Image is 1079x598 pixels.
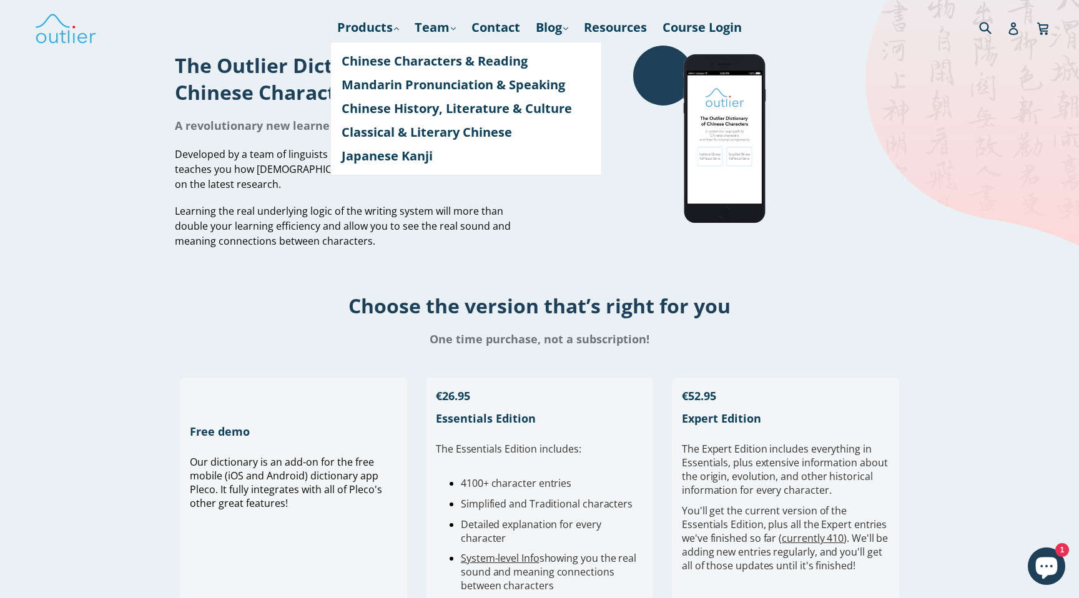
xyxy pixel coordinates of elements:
[530,16,574,39] a: Blog
[656,16,748,39] a: Course Login
[461,476,571,490] span: 4100+ character entries
[1024,547,1069,588] inbox-online-store-chat: Shopify online store chat
[175,147,527,191] span: Developed by a team of linguists and expert teachers, our dictionary teaches you how [DEMOGRAPHIC...
[436,442,581,456] span: The Essentials Edition includes:
[682,442,887,497] span: verything in Essentials, plus extensive information about the origin, evolution, and other histor...
[342,120,591,144] a: Classical & Literary Chinese
[461,551,636,592] span: showing you the real sound and meaning connections between characters
[342,49,591,73] a: Chinese Characters & Reading
[682,388,716,403] span: €52.95
[331,16,405,39] a: Products
[175,52,530,105] h1: The Outlier Dictionary of Chinese Characters
[782,531,844,545] a: currently 410
[465,16,526,39] a: Contact
[175,118,530,133] h1: A revolutionary new learners' dictionary for Pleco!
[578,16,653,39] a: Resources
[682,442,817,456] span: The Expert Edition includes e
[461,551,539,565] a: System-level Info
[190,455,382,510] span: Our dictionary is an add-on for the free mobile (iOS and Android) dictionary app Pleco. It fully ...
[461,497,633,511] span: Simplified and Traditional characters
[408,16,462,39] a: Team
[682,411,889,426] h1: Expert Edition
[342,144,591,168] a: Japanese Kanji
[436,388,470,403] span: €26.95
[175,204,511,248] span: Learning the real underlying logic of the writing system will more than double your learning effi...
[342,73,591,97] a: Mandarin Pronunciation & Speaking
[342,97,591,120] a: Chinese History, Literature & Culture
[976,14,1010,40] input: Search
[34,9,97,46] img: Outlier Linguistics
[682,504,888,572] span: You'll get the current version of the Essentials Edition, plus all the Expert entries we've finis...
[190,424,397,439] h1: Free demo
[436,411,643,426] h1: Essentials Edition
[461,517,601,545] span: Detailed explanation for every character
